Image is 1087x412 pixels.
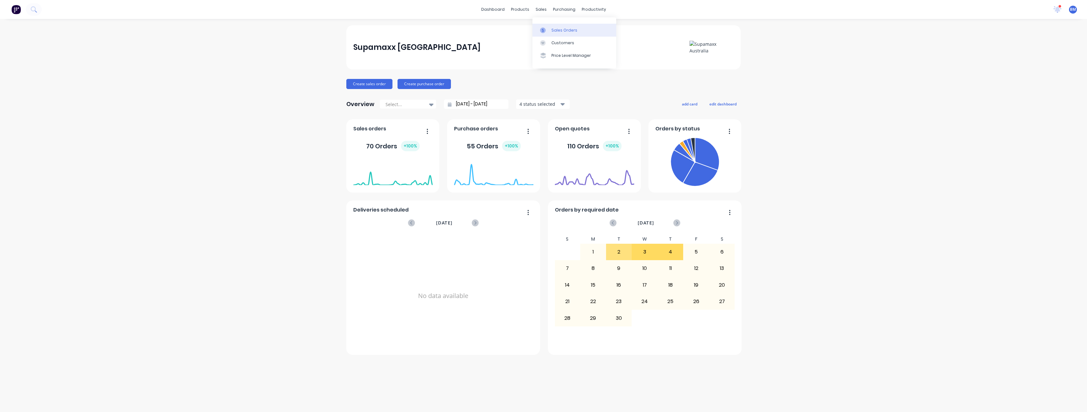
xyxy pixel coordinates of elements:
div: S [555,235,580,244]
div: 55 Orders [467,141,521,151]
div: 6 [709,244,735,260]
div: 29 [580,310,606,326]
div: 7 [555,260,580,276]
div: 27 [709,294,735,309]
div: products [508,5,532,14]
div: 23 [606,294,632,309]
button: add card [678,100,701,108]
div: 4 status selected [519,101,559,107]
div: + 100 % [502,141,521,151]
div: + 100 % [401,141,420,151]
div: + 100 % [603,141,622,151]
div: S [709,235,735,244]
div: T [606,235,632,244]
div: 22 [580,294,606,309]
div: 3 [632,244,657,260]
span: Open quotes [555,125,590,133]
div: 9 [606,260,632,276]
div: F [683,235,709,244]
img: Supamaxx Australia [689,41,734,54]
div: 16 [606,277,632,293]
div: Sales Orders [551,27,577,33]
span: Orders by required date [555,206,619,214]
a: Customers [532,37,616,49]
div: 70 Orders [366,141,420,151]
span: BM [1070,7,1076,12]
div: Price Level Manager [551,53,591,58]
div: 15 [580,277,606,293]
div: 1 [580,244,606,260]
div: W [632,235,658,244]
span: Orders by status [655,125,700,133]
div: 10 [632,260,657,276]
div: 21 [555,294,580,309]
div: Customers [551,40,574,46]
div: 2 [606,244,632,260]
div: productivity [579,5,609,14]
button: edit dashboard [705,100,741,108]
div: 5 [683,244,709,260]
div: sales [532,5,550,14]
div: 26 [683,294,709,309]
div: 12 [683,260,709,276]
div: 13 [709,260,735,276]
div: 20 [709,277,735,293]
div: 25 [658,294,683,309]
div: 19 [683,277,709,293]
div: M [580,235,606,244]
div: 24 [632,294,657,309]
div: T [658,235,683,244]
div: 28 [555,310,580,326]
div: 110 Orders [567,141,622,151]
div: 11 [658,260,683,276]
div: 14 [555,277,580,293]
a: Price Level Manager [532,49,616,62]
img: Factory [11,5,21,14]
button: Create sales order [346,79,392,89]
div: 18 [658,277,683,293]
div: Supamaxx [GEOGRAPHIC_DATA] [353,41,481,54]
span: [DATE] [436,219,452,226]
span: Sales orders [353,125,386,133]
div: Overview [346,98,374,110]
div: 17 [632,277,657,293]
button: 4 status selected [516,99,570,109]
div: 8 [580,260,606,276]
div: purchasing [550,5,579,14]
span: [DATE] [638,219,654,226]
button: Create purchase order [398,79,451,89]
a: dashboard [478,5,508,14]
div: No data available [353,235,533,357]
span: Purchase orders [454,125,498,133]
a: Sales Orders [532,24,616,36]
div: 4 [658,244,683,260]
div: 30 [606,310,632,326]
